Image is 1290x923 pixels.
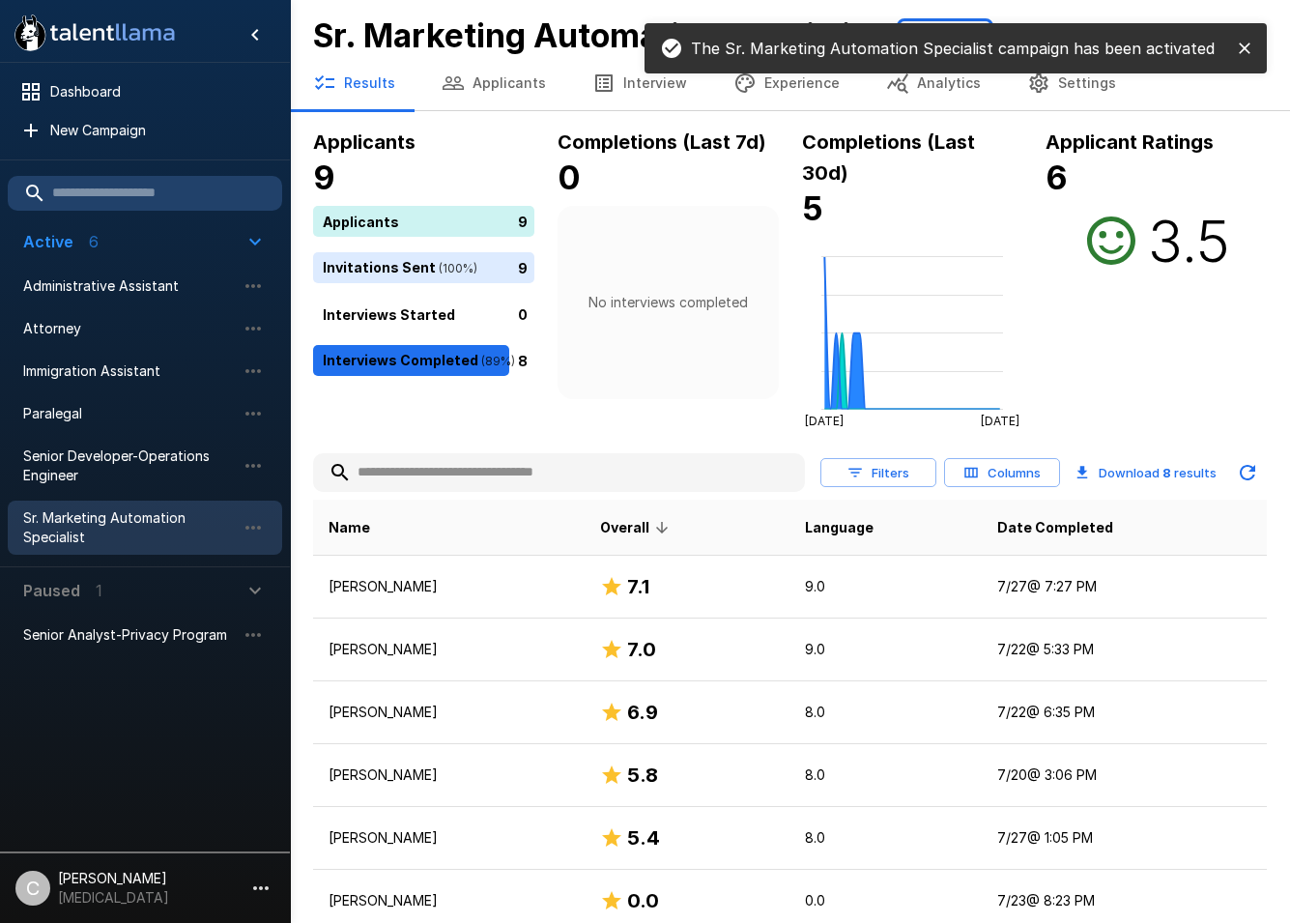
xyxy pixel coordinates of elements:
[1148,206,1230,275] h2: 3.5
[1046,130,1214,154] b: Applicant Ratings
[1162,465,1171,480] b: 8
[558,158,581,197] b: 0
[863,56,1004,110] button: Analytics
[313,158,335,197] b: 9
[558,130,766,154] b: Completions (Last 7d)
[982,744,1267,807] td: 7/20 @ 3:06 PM
[1068,453,1224,492] button: Download 8 results
[588,293,748,312] p: No interviews completed
[1046,158,1068,197] b: 6
[600,516,674,539] span: Overall
[982,681,1267,744] td: 7/22 @ 6:35 PM
[518,350,528,370] p: 8
[997,516,1113,539] span: Date Completed
[313,15,881,55] b: Sr. Marketing Automation Specialist
[982,619,1267,681] td: 7/22 @ 5:33 PM
[981,415,1019,429] tspan: [DATE]
[569,56,710,110] button: Interview
[1228,453,1267,492] button: Updated Today - 10:05 AM
[627,571,649,602] h6: 7.1
[627,697,658,728] h6: 6.9
[805,415,844,429] tspan: [DATE]
[805,891,967,910] p: 0.0
[329,577,569,596] p: [PERSON_NAME]
[802,130,975,185] b: Completions (Last 30d)
[982,556,1267,619] td: 7/27 @ 7:27 PM
[805,640,967,659] p: 9.0
[820,458,936,488] button: Filters
[329,516,370,539] span: Name
[418,56,569,110] button: Applicants
[329,891,569,910] p: [PERSON_NAME]
[627,760,658,791] h6: 5.8
[710,56,863,110] button: Experience
[944,458,1060,488] button: Columns
[1230,34,1259,63] button: close
[329,828,569,848] p: [PERSON_NAME]
[805,516,874,539] span: Language
[805,703,967,722] p: 8.0
[329,640,569,659] p: [PERSON_NAME]
[627,885,659,916] h6: 0.0
[518,211,528,231] p: 9
[802,188,823,228] b: 5
[329,703,569,722] p: [PERSON_NAME]
[691,37,1215,60] p: The Sr. Marketing Automation Specialist campaign has been activated
[1004,56,1139,110] button: Settings
[805,577,967,596] p: 9.0
[627,634,656,665] h6: 7.0
[518,303,528,324] p: 0
[313,130,416,154] b: Applicants
[518,257,528,277] p: 9
[805,828,967,848] p: 8.0
[627,822,660,853] h6: 5.4
[897,18,993,55] div: Active
[805,765,967,785] p: 8.0
[329,765,569,785] p: [PERSON_NAME]
[982,807,1267,870] td: 7/27 @ 1:05 PM
[290,56,418,110] button: Results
